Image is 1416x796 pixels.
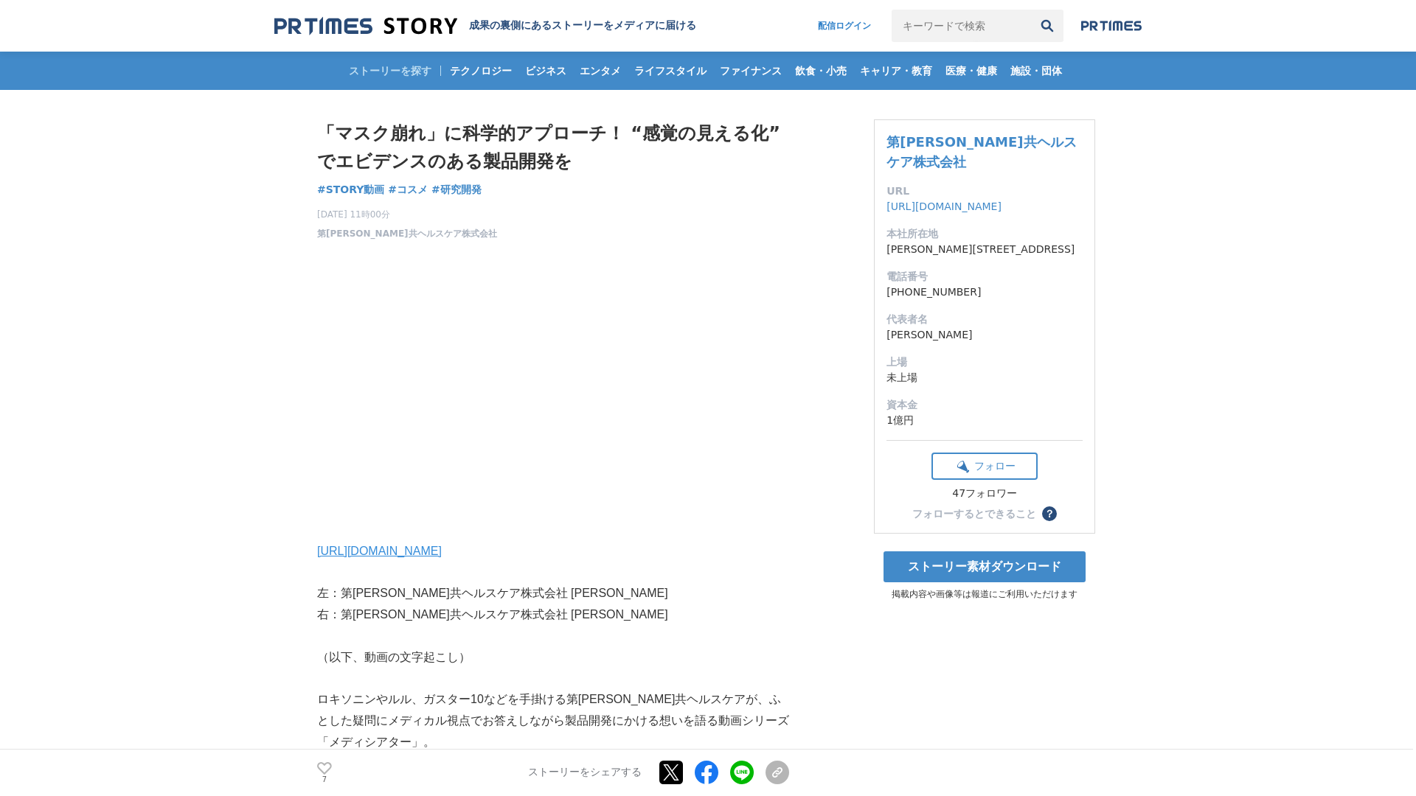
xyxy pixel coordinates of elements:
a: 第[PERSON_NAME]共ヘルスケア株式会社 [886,134,1076,170]
span: ファイナンス [714,64,788,77]
dt: 本社所在地 [886,226,1083,242]
dd: 未上場 [886,370,1083,385]
img: 成果の裏側にあるストーリーをメディアに届ける [274,16,457,36]
a: ライフスタイル [628,52,712,90]
a: #コスメ [388,182,428,198]
a: 施設・団体 [1004,52,1068,90]
dt: 上場 [886,355,1083,370]
span: ？ [1044,509,1055,519]
span: 施設・団体 [1004,64,1068,77]
dd: [PERSON_NAME][STREET_ADDRESS] [886,242,1083,257]
p: 右：第[PERSON_NAME]共ヘルスケア株式会社 [PERSON_NAME] [317,604,789,626]
span: #コスメ [388,183,428,196]
dt: URL [886,184,1083,199]
span: キャリア・教育 [854,64,938,77]
input: キーワードで検索 [892,10,1031,42]
p: （以下、動画の文字起こし） [317,647,789,668]
a: 成果の裏側にあるストーリーをメディアに届ける 成果の裏側にあるストーリーをメディアに届ける [274,16,696,36]
span: テクノロジー [444,64,518,77]
span: #研究開発 [431,183,482,196]
h1: 「マスク崩れ」に科学的アプローチ！ “感覚の見える化”でエビデンスのある製品開発を [317,119,789,176]
p: ストーリーをシェアする [528,767,642,780]
dd: [PERSON_NAME] [886,327,1083,343]
div: フォローするとできること [912,509,1036,519]
p: 左：第[PERSON_NAME]共ヘルスケア株式会社 [PERSON_NAME] [317,583,789,604]
p: ロキソニンやルル、ガスター10などを手掛ける第[PERSON_NAME]共ヘルスケアが、ふとした疑問にメディカル視点でお答えしながら製品開発にかける想いを語る動画シリーズ「メディシアター」。 [317,689,789,753]
a: エンタメ [574,52,627,90]
span: ビジネス [519,64,572,77]
p: 7 [317,776,332,783]
a: 医療・健康 [940,52,1003,90]
p: 掲載内容や画像等は報道にご利用いただけます [874,588,1095,601]
dd: 1億円 [886,413,1083,428]
div: 47フォロワー [931,487,1038,500]
span: [DATE] 11時00分 [317,208,497,221]
span: 医療・健康 [940,64,1003,77]
span: ライフスタイル [628,64,712,77]
a: #STORY動画 [317,182,384,198]
img: prtimes [1081,20,1142,32]
button: ？ [1042,506,1057,521]
span: エンタメ [574,64,627,77]
a: 飲食・小売 [789,52,853,90]
a: 第[PERSON_NAME]共ヘルスケア株式会社 [317,227,497,240]
a: 配信ログイン [803,10,886,42]
dt: 代表者名 [886,312,1083,327]
a: #研究開発 [431,182,482,198]
dt: 電話番号 [886,269,1083,284]
a: ファイナンス [714,52,788,90]
span: 飲食・小売 [789,64,853,77]
a: [URL][DOMAIN_NAME] [317,545,442,557]
a: テクノロジー [444,52,518,90]
a: ビジネス [519,52,572,90]
button: フォロー [931,453,1038,480]
dd: [PHONE_NUMBER] [886,284,1083,300]
span: #STORY動画 [317,183,384,196]
dt: 資本金 [886,397,1083,413]
h2: 成果の裏側にあるストーリーをメディアに届ける [469,19,696,32]
a: ストーリー素材ダウンロード [884,551,1086,582]
button: 検索 [1031,10,1063,42]
a: [URL][DOMAIN_NAME] [886,200,1002,212]
a: キャリア・教育 [854,52,938,90]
